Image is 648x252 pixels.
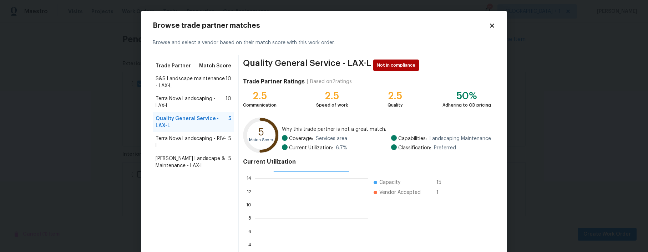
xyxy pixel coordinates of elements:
span: Quality General Service - LAX-L [156,115,228,129]
span: Quality General Service - LAX-L [243,60,371,71]
span: [PERSON_NAME] Landscape & Maintenance - LAX-L [156,155,228,169]
div: Quality [388,102,403,109]
text: 6 [248,230,251,234]
div: Adhering to OD pricing [442,102,491,109]
span: 10 [226,95,231,109]
h4: Trade Partner Ratings [243,78,305,85]
span: Services area [316,135,347,142]
span: Capacity [379,179,400,186]
span: 5 [228,115,231,129]
div: Speed of work [316,102,348,109]
span: Preferred [434,144,456,151]
span: Capabilities: [398,135,427,142]
span: Terra Nova Landscaping - LAX-L [156,95,226,109]
div: Based on 2 ratings [310,78,352,85]
h4: Current Utilization [243,158,491,165]
h2: Browse trade partner matches [153,22,489,29]
text: 5 [258,127,264,137]
span: Coverage: [289,135,313,142]
span: 10 [226,75,231,89]
span: 6.7 % [336,144,347,151]
span: Landscaping Maintenance [430,135,491,142]
text: 14 [247,176,251,180]
span: 15 [436,179,448,186]
div: 2.5 [388,92,403,99]
span: Classification: [398,144,431,151]
span: Current Utilization: [289,144,333,151]
div: 50% [442,92,491,99]
text: 12 [247,190,251,194]
span: Trade Partner [156,62,191,70]
div: Browse and select a vendor based on their match score with this work order. [153,31,495,55]
text: Match Score [249,138,273,142]
div: Communication [243,102,277,109]
span: 5 [228,155,231,169]
span: 1 [436,189,448,196]
div: 2.5 [243,92,277,99]
span: S&S Landscape maintenance - LAX-L [156,75,226,89]
text: 8 [248,216,251,220]
span: Terra Nova Landscaping - RIV-L [156,135,228,149]
span: Not in compliance [377,62,418,69]
span: Match Score [199,62,231,70]
text: 10 [246,203,251,207]
text: 4 [248,243,251,247]
span: Why this trade partner is not a great match: [282,126,491,133]
div: | [305,78,310,85]
span: Vendor Accepted [379,189,421,196]
div: 2.5 [316,92,348,99]
span: 5 [228,135,231,149]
